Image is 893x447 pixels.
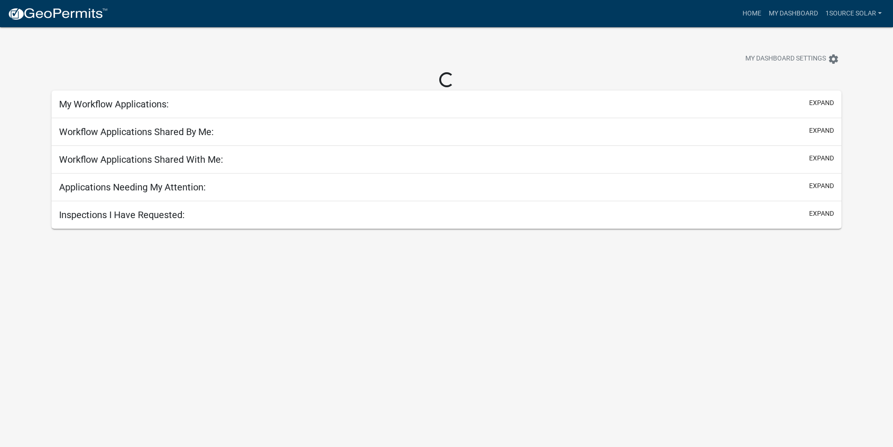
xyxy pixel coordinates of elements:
a: Home [739,5,765,23]
h5: My Workflow Applications: [59,98,169,110]
i: settings [828,53,839,65]
button: My Dashboard Settingssettings [738,50,847,68]
button: expand [809,98,834,108]
button: expand [809,126,834,136]
a: My Dashboard [765,5,822,23]
button: expand [809,181,834,191]
a: 1Source Solar [822,5,885,23]
h5: Inspections I Have Requested: [59,209,185,220]
h5: Applications Needing My Attention: [59,182,206,193]
h5: Workflow Applications Shared With Me: [59,154,223,165]
h5: Workflow Applications Shared By Me: [59,126,214,137]
button: expand [809,209,834,219]
button: expand [809,153,834,163]
span: My Dashboard Settings [745,53,826,65]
